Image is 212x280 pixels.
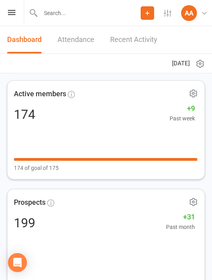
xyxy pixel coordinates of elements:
div: 174 [14,108,35,121]
span: Active members [14,88,66,100]
a: Recent Activity [110,26,157,53]
span: 174 of goal of 175 [14,164,59,172]
div: Open Intercom Messenger [8,253,27,272]
span: Past week [170,114,195,123]
span: +31 [166,211,195,223]
div: AA [181,5,197,21]
span: Prospects [14,197,46,208]
div: 199 [14,217,35,229]
a: Dashboard [7,26,42,53]
span: Past month [166,223,195,231]
span: [DATE] [172,59,190,68]
a: Attendance [57,26,94,53]
input: Search... [38,8,141,19]
span: +9 [170,103,195,114]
